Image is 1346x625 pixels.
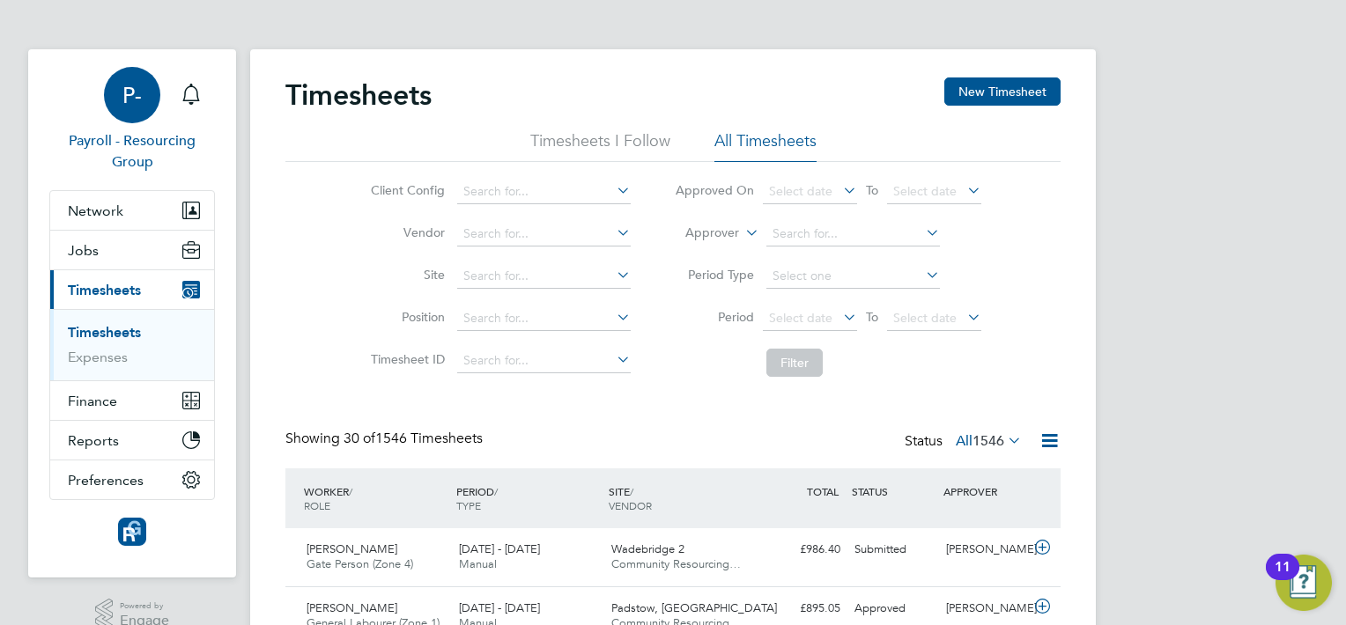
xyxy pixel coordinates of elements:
div: STATUS [847,475,939,507]
span: [DATE] - [DATE] [459,600,540,615]
label: Site [366,267,445,283]
span: 1546 [973,432,1004,450]
span: Jobs [68,242,99,259]
a: Expenses [68,349,128,365]
button: New Timesheet [944,77,1061,106]
span: Payroll - Resourcing Group [49,130,215,173]
label: Timesheet ID [366,351,445,367]
div: Approved [847,594,939,623]
span: [DATE] - [DATE] [459,541,540,556]
div: 11 [1275,567,1291,590]
span: To [861,179,884,202]
a: Go to home page [49,518,215,546]
span: Wadebridge 2 [611,541,684,556]
div: PERIOD [452,475,604,521]
img: resourcinggroup-logo-retina.png [118,518,146,546]
h2: Timesheets [285,77,432,113]
span: Network [68,202,123,219]
span: Select date [769,310,832,326]
label: Client Config [366,182,445,198]
span: TOTAL [807,484,839,498]
label: Period Type [675,267,754,283]
label: Position [366,309,445,325]
span: Padstow, [GEOGRAPHIC_DATA] [611,600,777,615]
div: [PERSON_NAME] [939,594,1031,623]
label: Period [675,309,754,325]
span: P- [122,84,142,107]
input: Select one [766,264,940,289]
span: Powered by [120,599,169,614]
span: Manual [459,556,497,571]
a: P-Payroll - Resourcing Group [49,67,215,173]
button: Reports [50,421,214,460]
div: SITE [604,475,757,521]
a: Timesheets [68,324,141,341]
span: ROLE [304,498,330,512]
button: Network [50,191,214,230]
div: WORKER [300,475,452,521]
nav: Main navigation [28,49,236,577]
span: To [861,305,884,328]
span: VENDOR [609,498,652,512]
input: Search for... [457,306,631,331]
span: Preferences [68,472,144,489]
input: Search for... [457,180,631,204]
label: Vendor [366,224,445,240]
span: Community Resourcing… [611,556,741,571]
span: [PERSON_NAME] [307,600,397,615]
div: APPROVER [939,475,1031,507]
div: Showing [285,430,486,448]
label: All [956,432,1022,450]
span: / [494,484,498,498]
span: Select date [769,183,832,199]
button: Filter [766,349,823,377]
span: Finance [68,393,117,409]
span: 30 of [344,430,375,447]
div: £895.05 [756,594,847,623]
button: Timesheets [50,270,214,309]
div: Submitted [847,535,939,564]
span: Gate Person (Zone 4) [307,556,413,571]
span: [PERSON_NAME] [307,541,397,556]
input: Search for... [457,264,631,289]
span: / [630,484,633,498]
li: Timesheets I Follow [530,130,670,162]
span: 1546 Timesheets [344,430,483,447]
span: Reports [68,432,119,449]
li: All Timesheets [714,130,817,162]
button: Finance [50,381,214,420]
div: Status [905,430,1025,454]
span: Select date [893,310,957,326]
div: £986.40 [756,535,847,564]
div: Timesheets [50,309,214,380]
label: Approved On [675,182,754,198]
button: Preferences [50,460,214,499]
input: Search for... [457,222,631,246]
span: Timesheets [68,282,141,298]
span: / [349,484,352,498]
input: Search for... [457,349,631,373]
span: TYPE [456,498,481,512]
span: Select date [893,183,957,199]
button: Open Resource Center, 11 new notifications [1276,555,1332,611]
input: Search for... [766,222,940,246]
button: Jobs [50,231,214,269]
div: [PERSON_NAME] [939,535,1031,564]
label: Approver [660,224,739,242]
